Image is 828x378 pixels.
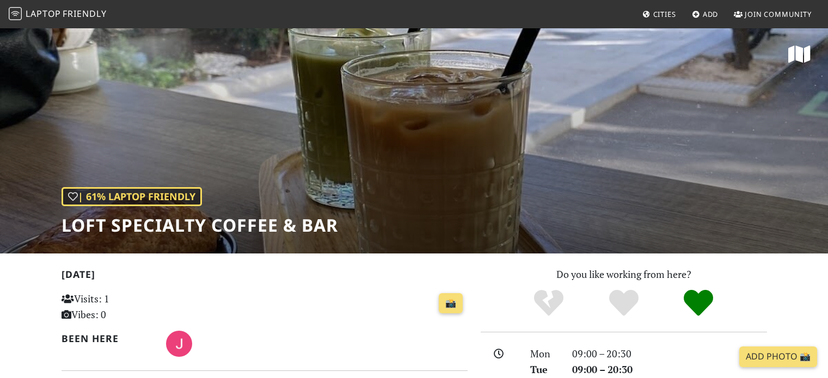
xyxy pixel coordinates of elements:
div: Mon [524,346,565,362]
span: Cities [653,9,676,19]
span: Juliana Varela [166,336,192,349]
a: Add [688,4,723,24]
h2: [DATE] [62,269,468,284]
a: LaptopFriendly LaptopFriendly [9,5,107,24]
a: Cities [638,4,680,24]
span: Add [703,9,719,19]
div: Definitely! [661,288,736,318]
div: Yes [586,288,661,318]
div: Tue [524,362,565,377]
span: Join Community [745,9,812,19]
h1: Loft Specialty Coffee & Bar [62,215,338,236]
p: Visits: 1 Vibes: 0 [62,291,188,323]
img: 5655-juliana.jpg [166,331,192,357]
span: Laptop [26,8,61,20]
a: 📸 [439,293,463,314]
div: No [511,288,586,318]
h2: Been here [62,333,154,344]
div: 09:00 – 20:30 [566,362,774,377]
a: Add Photo 📸 [739,346,817,367]
div: 09:00 – 20:30 [566,346,774,362]
img: LaptopFriendly [9,7,22,20]
div: | 61% Laptop Friendly [62,187,202,206]
a: Join Community [729,4,816,24]
p: Do you like working from here? [481,267,767,282]
span: Friendly [63,8,106,20]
